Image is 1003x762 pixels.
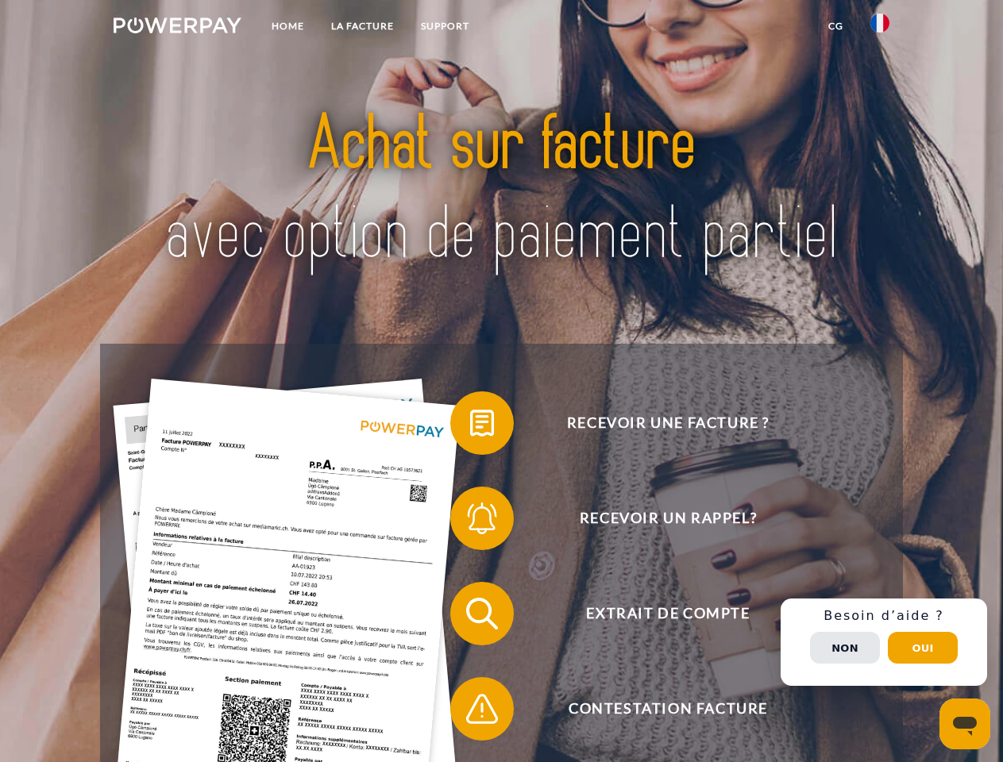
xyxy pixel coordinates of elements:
button: Contestation Facture [450,677,863,741]
span: Extrait de compte [473,582,862,645]
a: Support [407,12,483,40]
button: Oui [888,632,958,664]
a: LA FACTURE [318,12,407,40]
img: qb_warning.svg [462,689,502,729]
img: qb_bill.svg [462,403,502,443]
img: qb_bell.svg [462,498,502,538]
a: CG [815,12,857,40]
button: Recevoir une facture ? [450,391,863,455]
img: fr [870,13,889,33]
button: Recevoir un rappel? [450,487,863,550]
h3: Besoin d’aide ? [790,608,978,624]
img: title-powerpay_fr.svg [152,76,851,304]
button: Extrait de compte [450,582,863,645]
span: Contestation Facture [473,677,862,741]
span: Recevoir un rappel? [473,487,862,550]
img: qb_search.svg [462,594,502,633]
span: Recevoir une facture ? [473,391,862,455]
div: Schnellhilfe [781,598,987,686]
iframe: Bouton de lancement de la fenêtre de messagerie [939,698,990,749]
button: Non [810,632,880,664]
a: Home [258,12,318,40]
img: logo-powerpay-white.svg [114,17,241,33]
